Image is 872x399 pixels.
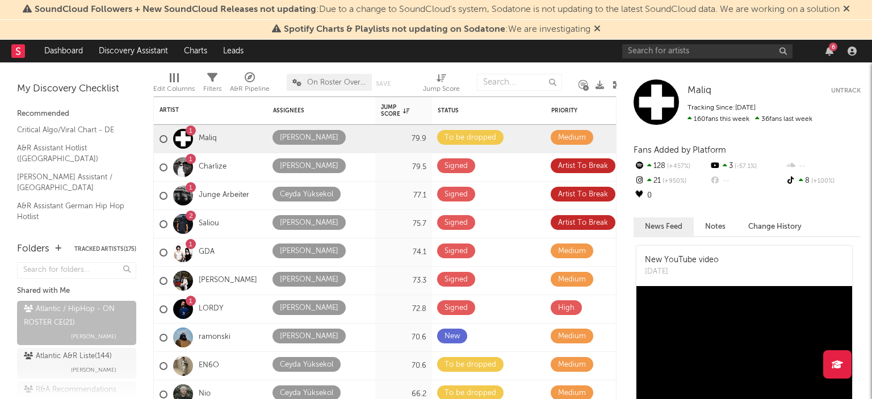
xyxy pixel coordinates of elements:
[199,361,219,371] a: EN6O
[634,217,694,236] button: News Feed
[687,85,711,96] a: Maliq
[215,40,251,62] a: Leads
[381,217,426,231] div: 75.7
[381,132,426,146] div: 79.9
[709,174,785,188] div: --
[376,81,391,87] button: Save
[687,86,711,95] span: Maliq
[551,107,597,114] div: Priority
[694,217,737,236] button: Notes
[280,131,338,145] div: [PERSON_NAME]
[445,245,468,258] div: Signed
[687,104,756,111] span: Tracking Since: [DATE]
[687,116,812,123] span: 36 fans last week
[645,266,719,278] div: [DATE]
[558,131,586,145] div: Medium
[687,116,749,123] span: 160 fans this week
[199,191,249,200] a: Junge Arbeiter
[645,254,719,266] div: New YouTube video
[785,159,861,174] div: --
[199,276,257,285] a: [PERSON_NAME]
[280,301,338,315] div: [PERSON_NAME]
[622,44,793,58] input: Search for artists
[634,188,709,203] div: 0
[153,82,195,96] div: Edit Columns
[203,82,221,96] div: Filters
[558,273,586,287] div: Medium
[381,161,426,174] div: 79.5
[280,216,338,230] div: [PERSON_NAME]
[438,107,512,114] div: Status
[445,301,468,315] div: Signed
[199,304,223,314] a: LORDY
[825,47,833,56] button: 6
[17,301,136,345] a: Atlantic / HipHop - ON ROSTER CE(21)[PERSON_NAME]
[280,188,333,201] div: Ceyda Yüksekol
[24,303,127,330] div: Atlantic / HipHop - ON ROSTER CE ( 21 )
[831,85,861,96] button: Untrack
[661,178,686,184] span: +950 %
[280,358,333,372] div: Ceyda Yüksekol
[785,174,861,188] div: 8
[445,216,468,230] div: Signed
[199,247,215,257] a: GDA
[71,330,116,343] span: [PERSON_NAME]
[203,68,221,101] div: Filters
[71,363,116,377] span: [PERSON_NAME]
[176,40,215,62] a: Charts
[17,107,136,121] div: Recommended
[307,79,366,86] span: On Roster Overview
[843,5,850,14] span: Dismiss
[284,25,590,34] span: : We are investigating
[558,188,608,201] div: Artist To Break
[558,358,586,372] div: Medium
[35,5,840,14] span: : Due to a change to SoundCloud's system, Sodatone is not updating to the latest SoundCloud data....
[634,159,709,174] div: 128
[91,40,176,62] a: Discovery Assistant
[810,178,835,184] span: +100 %
[445,358,496,372] div: To be dropped
[381,104,409,117] div: Jump Score
[558,301,575,315] div: High
[280,273,338,287] div: [PERSON_NAME]
[445,330,460,343] div: New
[17,171,125,194] a: [PERSON_NAME] Assistant / [GEOGRAPHIC_DATA]
[36,40,91,62] a: Dashboard
[445,188,468,201] div: Signed
[558,159,608,173] div: Artist To Break
[558,330,586,343] div: Medium
[17,262,136,279] input: Search for folders...
[230,68,270,101] div: A&R Pipeline
[199,333,230,342] a: ramonski
[737,217,813,236] button: Change History
[381,189,426,203] div: 77.1
[594,25,601,34] span: Dismiss
[199,389,211,399] a: Nio
[381,246,426,259] div: 74.1
[280,159,338,173] div: [PERSON_NAME]
[423,82,460,96] div: Jump Score
[634,174,709,188] div: 21
[199,219,219,229] a: Saliou
[17,284,136,298] div: Shared with Me
[17,142,125,165] a: A&R Assistant Hotlist ([GEOGRAPHIC_DATA])
[273,107,353,114] div: Assignees
[558,245,586,258] div: Medium
[477,74,562,91] input: Search...
[445,273,468,287] div: Signed
[280,330,338,343] div: [PERSON_NAME]
[160,107,245,114] div: Artist
[381,303,426,316] div: 72.8
[17,124,125,136] a: Critical Algo/Viral Chart - DE
[709,159,785,174] div: 3
[153,68,195,101] div: Edit Columns
[17,200,125,223] a: A&R Assistant German Hip Hop Hotlist
[665,163,690,170] span: +457 %
[74,246,136,252] button: Tracked Artists(175)
[284,25,505,34] span: Spotify Charts & Playlists not updating on Sodatone
[634,146,726,154] span: Fans Added by Platform
[445,159,468,173] div: Signed
[199,134,217,144] a: Maliq
[829,43,837,51] div: 6
[17,82,136,96] div: My Discovery Checklist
